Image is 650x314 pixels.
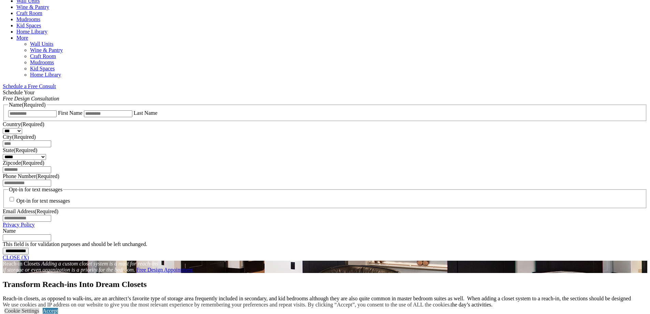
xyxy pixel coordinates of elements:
label: Last Name [134,110,158,116]
a: Kid Spaces [30,66,55,71]
a: Mudrooms [30,59,54,65]
span: (Required) [35,173,59,179]
label: City [3,134,36,140]
p: Reach-in closets, as opposed to walk-ins, are an architect’s favorite type of storage area freque... [3,296,647,308]
a: Cookie Settings [4,308,39,314]
legend: Opt-in for text messages [8,187,63,193]
a: Craft Room [16,10,42,16]
span: (Required) [22,102,45,108]
a: Accept [43,308,58,314]
em: Free Design Consultation [3,96,59,101]
a: Craft Room [30,53,56,59]
label: Email Address [3,208,58,214]
a: Home Library [30,72,61,78]
span: (Required) [20,121,44,127]
label: Phone Number [3,173,59,179]
a: Wall Units [30,41,53,47]
label: Name [3,228,16,234]
label: Opt-in for text messages [16,198,70,204]
a: Wine & Pantry [30,47,63,53]
h1: Transform Reach-ins Into Dream Closets [3,280,647,289]
em: Adding a custom closet system is a must for reach-ins if storage or even organization is a priori... [3,261,158,273]
a: Wine & Pantry [16,4,49,10]
a: More menu text will display only on big screen [16,35,28,41]
a: Privacy Policy [3,222,35,228]
label: Zipcode [3,160,44,166]
legend: Name [8,102,46,108]
a: Home Library [16,29,47,35]
div: We use cookies and IP address on our website to give you the most relevant experience by remember... [3,302,451,308]
span: Reach-in Closets [3,261,40,267]
label: State [3,147,37,153]
span: Schedule Your [3,90,59,101]
span: (Required) [14,147,37,153]
a: Free Design Appointment [136,267,193,273]
label: First Name [58,110,83,116]
a: Schedule a Free Consult (opens a dropdown menu) [3,83,56,89]
label: Country [3,121,44,127]
a: CLOSE (X) [3,255,29,260]
a: Mudrooms [16,16,40,22]
div: This field is for validation purposes and should be left unchanged. [3,241,647,247]
span: (Required) [20,160,44,166]
span: (Required) [12,134,36,140]
a: Kid Spaces [16,23,41,28]
span: (Required) [35,208,58,214]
